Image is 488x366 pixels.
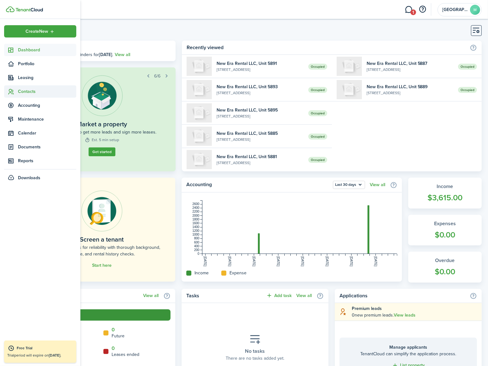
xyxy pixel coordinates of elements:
[112,351,139,358] home-widget-title: Leases ended
[18,157,76,164] span: Reports
[4,25,76,37] button: Open menu
[195,270,209,276] home-widget-title: Income
[308,110,327,116] span: Occupied
[458,87,477,93] span: Occupied
[33,292,140,300] home-widget-title: Lease funnel
[308,157,327,163] span: Occupied
[415,220,475,227] widget-stats-title: Expenses
[17,345,73,352] div: Free Trial
[46,44,171,52] h3: [DATE], [DATE]
[217,83,303,90] widget-list-item-title: New Era Rental LLC, Unit 5893
[26,29,48,34] span: Create New
[217,160,303,166] widget-list-item-description: [STREET_ADDRESS]
[194,248,200,252] tspan: 200
[367,90,453,96] widget-list-item-description: [STREET_ADDRESS]
[370,182,385,187] a: View all
[192,233,200,236] tspan: 1000
[192,229,200,232] tspan: 1200
[217,67,303,72] widget-list-item-description: [STREET_ADDRESS]
[415,266,475,278] widget-stats-count: $0.00
[266,292,292,299] button: Add task
[4,155,76,167] a: Reports
[187,103,212,123] img: 5895
[187,44,467,51] home-widget-title: Recently viewed
[296,293,312,298] a: View all
[18,102,76,109] span: Accounting
[112,333,125,339] home-widget-title: Future
[192,202,200,206] tspan: 2600
[192,225,200,229] tspan: 1400
[81,191,122,232] img: Online payments
[415,257,475,264] widget-stats-title: Overdue
[471,25,482,36] button: Customise
[394,313,415,318] a: View leads
[18,74,76,81] span: Leasing
[4,44,76,56] a: Dashboard
[408,252,482,283] a: Overdue$0.00
[18,88,76,95] span: Contacts
[217,90,303,96] widget-list-item-description: [STREET_ADDRESS]
[204,256,207,266] tspan: [DATE]
[43,244,161,257] home-placeholder-description: Check your tenants for reliability with thorough background, income, and rental history checks.
[308,87,327,93] span: Occupied
[325,256,329,266] tspan: [DATE]
[112,346,115,351] a: 0
[187,80,212,99] img: 5893
[186,292,263,300] home-widget-title: Tasks
[308,134,327,140] span: Occupied
[143,293,159,298] a: View all
[18,144,76,150] span: Documents
[340,308,347,315] i: soft
[85,137,119,143] widget-step-time: Est. 5 min setup
[417,4,428,15] button: Open resource center
[245,347,265,355] placeholder-title: No tasks
[192,210,200,214] tspan: 2200
[89,147,115,156] a: Get started
[192,218,200,221] tspan: 1800
[367,67,453,72] widget-list-item-description: [STREET_ADDRESS]
[415,183,475,190] widget-stats-title: Income
[333,181,365,189] button: Open menu
[7,352,73,358] p: Trial
[352,312,477,318] explanation-description: 0 new premium leads .
[6,6,15,12] img: TenantCloud
[194,241,200,244] tspan: 600
[186,181,330,189] home-widget-title: Accounting
[229,270,247,276] home-widget-title: Expense
[458,64,477,70] span: Occupied
[442,8,468,12] span: Milan
[403,2,415,18] a: Messaging
[340,292,467,300] home-widget-title: Applications
[350,256,353,266] tspan: [DATE]
[144,71,153,80] button: Prev step
[276,256,280,266] tspan: [DATE]
[408,178,482,209] a: Income$3,615.00
[14,352,61,358] span: period will expire on
[187,57,212,76] img: 5891
[217,60,303,67] widget-list-item-title: New Era Rental LLC, Unit 5891
[80,235,124,244] home-placeholder-title: Screen a tenant
[18,47,76,53] span: Dashboard
[92,263,112,268] a: Start here
[18,116,76,123] span: Maintenance
[337,80,362,99] img: 5889
[415,229,475,241] widget-stats-count: $0.00
[77,119,127,129] widget-step-title: Market a property
[252,256,256,266] tspan: [DATE]
[337,57,362,76] img: 5887
[470,5,480,15] avatar-text: M
[226,355,284,362] placeholder-description: There are no tasks added yet.
[352,305,477,312] explanation-title: Premium leads
[367,60,453,67] widget-list-item-title: New Era Rental LLC, Unit 5887
[162,71,171,80] button: Next step
[217,153,303,160] widget-list-item-title: New Era Rental LLC, Unit 5881
[217,137,303,142] widget-list-item-description: [STREET_ADDRESS]
[410,9,416,15] span: 1
[194,237,200,240] tspan: 800
[112,327,115,333] a: 0
[187,150,212,169] img: 5881
[82,75,123,116] img: Listing
[346,344,471,351] home-placeholder-title: Manage applicants
[187,127,212,146] img: 5885
[308,64,327,70] span: Occupied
